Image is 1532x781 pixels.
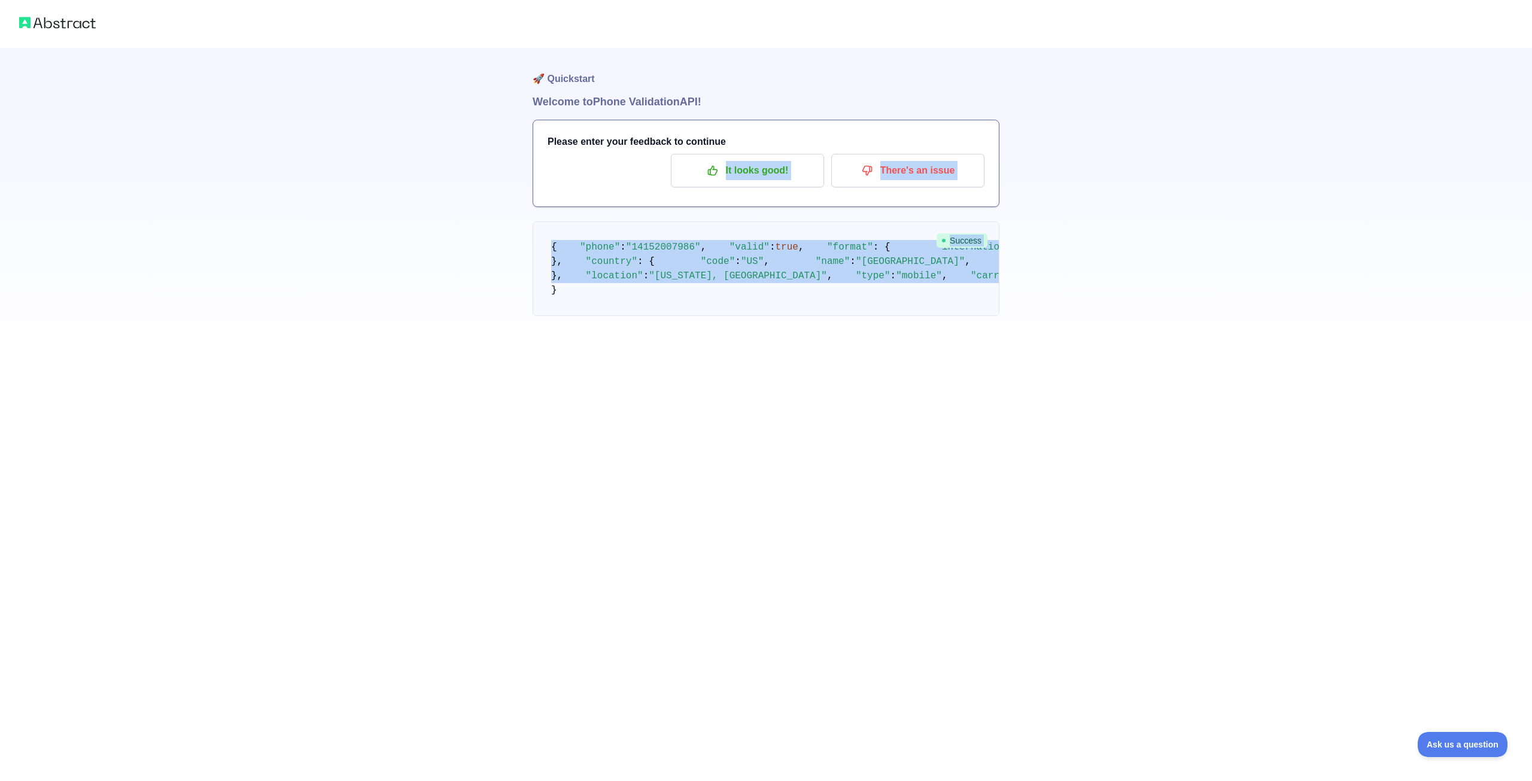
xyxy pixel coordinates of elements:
[701,256,735,267] span: "code"
[798,242,804,253] span: ,
[741,256,764,267] span: "US"
[548,135,984,149] h3: Please enter your feedback to continue
[626,242,701,253] span: "14152007986"
[586,256,637,267] span: "country"
[890,271,896,281] span: :
[840,160,975,181] p: There's an issue
[896,271,942,281] span: "mobile"
[942,271,948,281] span: ,
[816,256,850,267] span: "name"
[551,242,557,253] span: {
[671,154,824,187] button: It looks good!
[19,14,96,31] img: Abstract logo
[1418,732,1508,757] iframe: Toggle Customer Support
[856,271,890,281] span: "type"
[701,242,707,253] span: ,
[827,271,833,281] span: ,
[965,256,971,267] span: ,
[620,242,626,253] span: :
[533,48,999,93] h1: 🚀 Quickstart
[770,242,776,253] span: :
[937,233,987,248] span: Success
[971,271,1022,281] span: "carrier"
[764,256,770,267] span: ,
[776,242,798,253] span: true
[649,271,827,281] span: "[US_STATE], [GEOGRAPHIC_DATA]"
[827,242,873,253] span: "format"
[735,256,741,267] span: :
[936,242,1022,253] span: "international"
[586,271,643,281] span: "location"
[856,256,965,267] span: "[GEOGRAPHIC_DATA]"
[551,242,1310,296] code: }, }, }
[643,271,649,281] span: :
[580,242,620,253] span: "phone"
[729,242,770,253] span: "valid"
[873,242,890,253] span: : {
[680,160,815,181] p: It looks good!
[637,256,655,267] span: : {
[831,154,984,187] button: There's an issue
[533,93,999,110] h1: Welcome to Phone Validation API!
[850,256,856,267] span: :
